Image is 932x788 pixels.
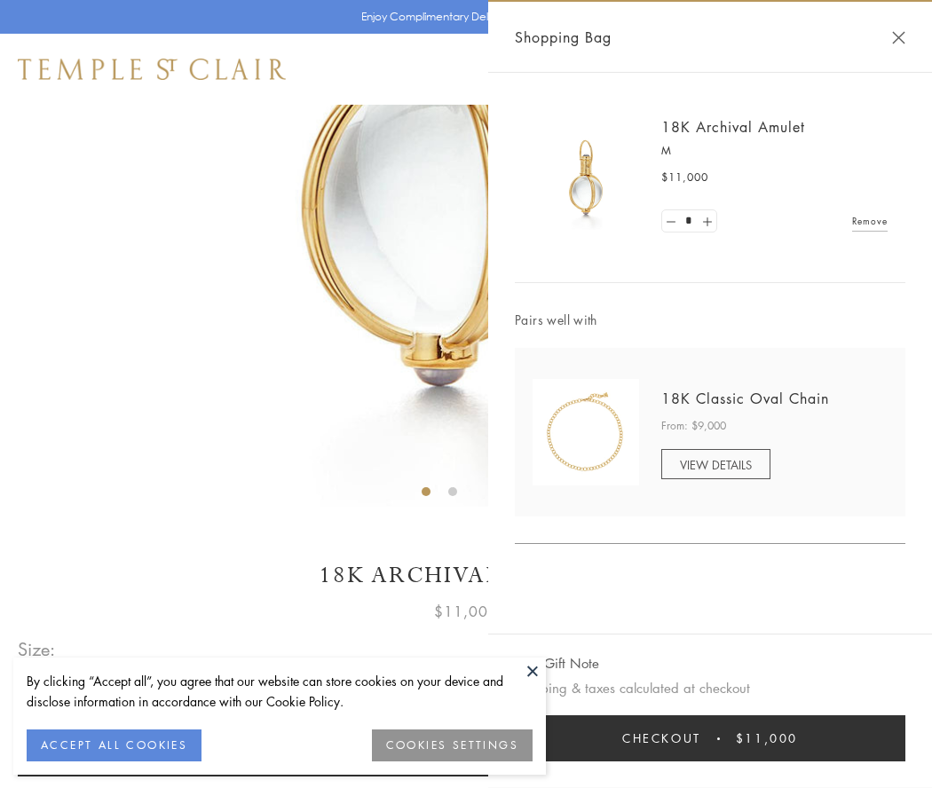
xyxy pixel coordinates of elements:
[533,379,639,485] img: N88865-OV18
[622,729,701,748] span: Checkout
[892,31,905,44] button: Close Shopping Bag
[661,417,726,435] span: From: $9,000
[680,456,752,473] span: VIEW DETAILS
[515,677,905,699] p: Shipping & taxes calculated at checkout
[698,210,715,232] a: Set quantity to 2
[18,634,57,664] span: Size:
[661,169,708,186] span: $11,000
[533,124,639,231] img: 18K Archival Amulet
[852,211,888,231] a: Remove
[515,310,905,330] span: Pairs well with
[736,729,798,748] span: $11,000
[434,600,498,623] span: $11,000
[361,8,563,26] p: Enjoy Complimentary Delivery & Returns
[27,729,201,761] button: ACCEPT ALL COOKIES
[661,389,829,408] a: 18K Classic Oval Chain
[661,142,888,160] p: M
[662,210,680,232] a: Set quantity to 0
[661,117,805,137] a: 18K Archival Amulet
[661,449,770,479] a: VIEW DETAILS
[515,26,612,49] span: Shopping Bag
[515,715,905,761] button: Checkout $11,000
[18,59,286,80] img: Temple St. Clair
[372,729,533,761] button: COOKIES SETTINGS
[27,671,533,712] div: By clicking “Accept all”, you agree that our website can store cookies on your device and disclos...
[18,560,914,591] h1: 18K Archival Amulet
[515,652,599,674] button: Add Gift Note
